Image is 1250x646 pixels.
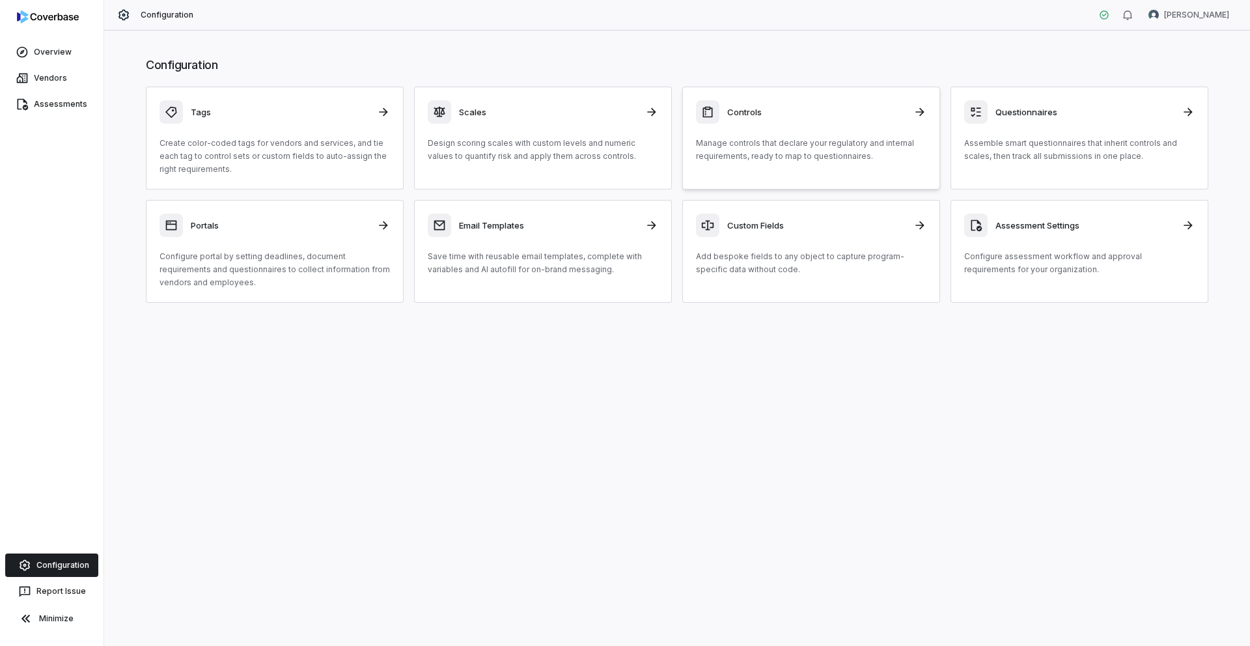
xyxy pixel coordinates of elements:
a: Assessments [3,92,101,116]
p: Add bespoke fields to any object to capture program-specific data without code. [696,250,926,276]
p: Configure assessment workflow and approval requirements for your organization. [964,250,1195,276]
img: Samuel Folarin avatar [1148,10,1159,20]
h3: Assessment Settings [995,219,1174,231]
p: Manage controls that declare your regulatory and internal requirements, ready to map to questionn... [696,137,926,163]
img: logo-D7KZi-bG.svg [17,10,79,23]
h3: Tags [191,106,369,118]
button: Minimize [5,606,98,632]
p: Save time with reusable email templates, complete with variables and AI autofill for on-brand mes... [428,250,658,276]
a: Email TemplatesSave time with reusable email templates, complete with variables and AI autofill f... [414,200,672,303]
a: ScalesDesign scoring scales with custom levels and numeric values to quantify risk and apply them... [414,87,672,190]
span: [PERSON_NAME] [1164,10,1229,20]
span: Configuration [141,10,194,20]
h3: Scales [459,106,637,118]
h3: Controls [727,106,906,118]
a: Configuration [5,554,98,577]
a: TagsCreate color-coded tags for vendors and services, and tie each tag to control sets or custom ... [146,87,404,190]
h3: Email Templates [459,219,637,231]
a: PortalsConfigure portal by setting deadlines, document requirements and questionnaires to collect... [146,200,404,303]
a: Custom FieldsAdd bespoke fields to any object to capture program-specific data without code. [682,200,940,303]
a: ControlsManage controls that declare your regulatory and internal requirements, ready to map to q... [682,87,940,190]
a: QuestionnairesAssemble smart questionnaires that inherit controls and scales, then track all subm... [951,87,1208,190]
p: Configure portal by setting deadlines, document requirements and questionnaires to collect inform... [160,250,390,289]
button: Report Issue [5,580,98,603]
a: Vendors [3,66,101,90]
p: Assemble smart questionnaires that inherit controls and scales, then track all submissions in one... [964,137,1195,163]
a: Assessment SettingsConfigure assessment workflow and approval requirements for your organization. [951,200,1208,303]
h3: Portals [191,219,369,231]
button: Samuel Folarin avatar[PERSON_NAME] [1141,5,1237,25]
p: Create color-coded tags for vendors and services, and tie each tag to control sets or custom fiel... [160,137,390,176]
p: Design scoring scales with custom levels and numeric values to quantify risk and apply them acros... [428,137,658,163]
h3: Custom Fields [727,219,906,231]
h3: Questionnaires [995,106,1174,118]
h1: Configuration [146,57,1208,74]
a: Overview [3,40,101,64]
